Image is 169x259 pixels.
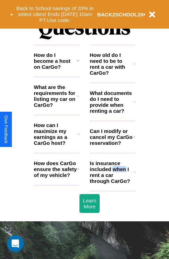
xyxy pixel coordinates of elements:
[13,3,97,25] button: Back to School savings of 20% in select cities! Ends [DATE] 10am PT.Use code:
[3,115,8,143] div: Give Feedback
[7,235,24,252] div: Open Intercom Messenger
[34,84,77,108] h3: What are the requirements for listing my car on CarGo?
[90,160,133,184] h3: Is insurance included when I rent a car through CarGo?
[79,194,100,213] button: Learn More
[90,128,133,146] h3: Can I modify or cancel my CarGo reservation?
[34,122,77,146] h3: How can I maximize my earnings as a CarGo host?
[34,52,77,70] h3: How do I become a host on CarGo?
[90,90,134,114] h3: What documents do I need to provide when renting a car?
[90,52,133,76] h3: How old do I need to be to rent a car with CarGo?
[34,160,77,178] h3: How does CarGo ensure the safety of my vehicle?
[97,12,144,17] b: BACK2SCHOOL20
